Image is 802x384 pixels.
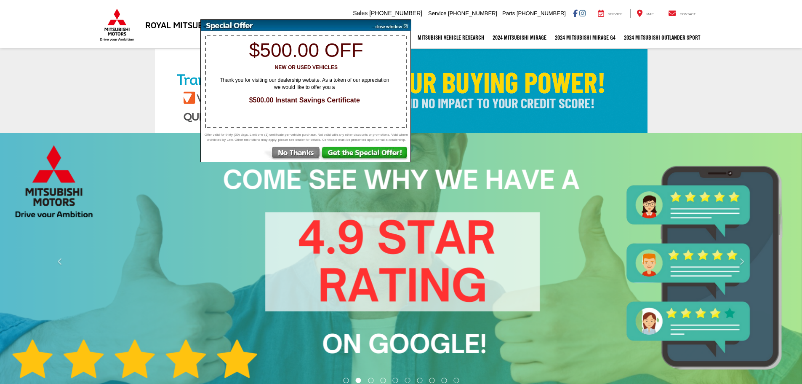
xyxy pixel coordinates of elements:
span: [PHONE_NUMBER] [448,10,497,16]
button: Click to view next picture. [682,150,802,373]
li: Go to slide number 4. [381,378,386,383]
li: Go to slide number 9. [441,378,447,383]
li: Go to slide number 3. [368,378,374,383]
span: Offer valid for thirty (30) days. Limit one (1) certificate per vehicle purchase. Not valid with ... [203,132,409,142]
a: Facebook: Click to visit our Facebook page [573,10,578,16]
span: Thank you for visiting our dealership website. As a token of our appreciation we would like to of... [214,77,395,91]
li: Go to slide number 8. [429,378,434,383]
img: Special Offer [201,20,369,31]
img: Check Your Buying Power [155,49,647,133]
li: Go to slide number 6. [405,378,410,383]
span: $500.00 Instant Savings Certificate [210,96,399,105]
img: Mitsubishi [98,8,136,41]
a: 2024 Mitsubishi Mirage [488,27,551,48]
span: Service [428,10,446,16]
li: Go to slide number 7. [417,378,422,383]
span: Service [608,12,623,16]
li: Go to slide number 10. [453,378,459,383]
a: 2024 Mitsubishi Outlander SPORT [620,27,704,48]
span: [PHONE_NUMBER] [369,10,422,16]
span: Parts [502,10,515,16]
img: No Thanks, Continue to Website [263,147,321,162]
a: Contact [662,9,702,18]
img: close window [369,20,411,31]
a: Instagram: Click to visit our Instagram page [579,10,586,16]
h3: Royal Mitsubishi [145,20,219,30]
span: Sales [353,10,368,16]
img: Get the Special Offer [321,147,410,162]
a: 2024 Mitsubishi Mirage G4 [551,27,620,48]
a: Map [630,9,660,18]
h3: New or Used Vehicles [205,65,407,70]
li: Go to slide number 1. [343,378,349,383]
li: Go to slide number 5. [393,378,398,383]
span: [PHONE_NUMBER] [517,10,566,16]
h1: $500.00 off [205,40,407,61]
span: Contact [679,12,695,16]
li: Go to slide number 2. [356,378,361,383]
span: Map [646,12,653,16]
a: Mitsubishi Vehicle Research [413,27,488,48]
a: Service [592,9,629,18]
